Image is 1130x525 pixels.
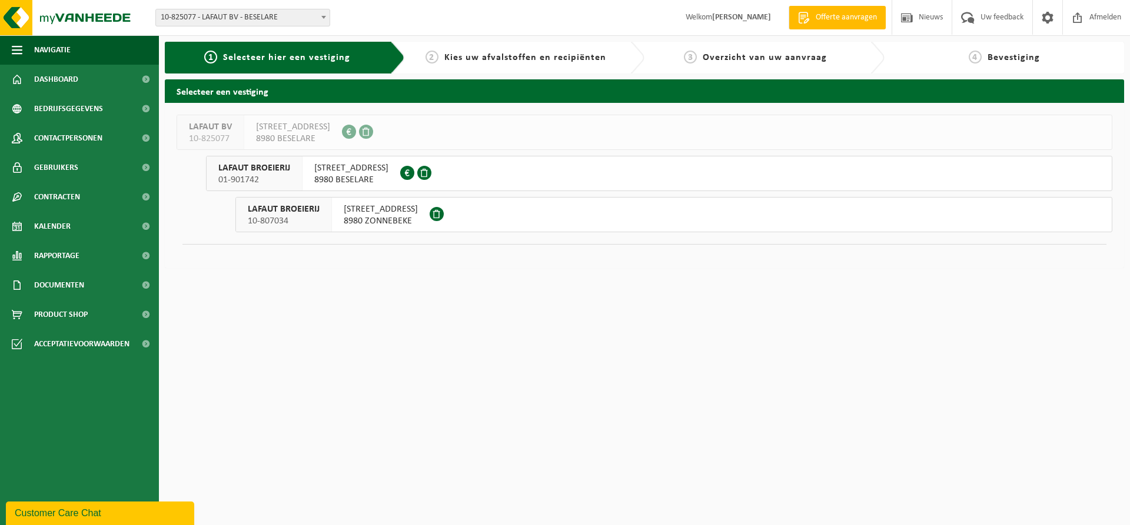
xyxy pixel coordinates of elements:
[684,51,697,63] span: 3
[165,79,1124,102] h2: Selecteer een vestiging
[34,241,79,270] span: Rapportage
[444,53,606,62] span: Kies uw afvalstoffen en recipiënten
[34,94,103,123] span: Bedrijfsgegevens
[969,51,982,63] span: 4
[155,9,330,26] span: 10-825077 - LAFAUT BV - BESELARE
[789,6,886,29] a: Offerte aanvragen
[344,215,418,227] span: 8980 ZONNEBEKE
[426,51,438,63] span: 2
[988,53,1040,62] span: Bevestiging
[34,182,80,212] span: Contracten
[256,133,330,145] span: 8980 BESELARE
[156,9,330,26] span: 10-825077 - LAFAUT BV - BESELARE
[34,35,71,65] span: Navigatie
[34,65,78,94] span: Dashboard
[235,197,1112,232] button: LAFAUT BROEIERIJ 10-807034 [STREET_ADDRESS]8980 ZONNEBEKE
[248,203,320,215] span: LAFAUT BROEIERIJ
[34,270,84,300] span: Documenten
[204,51,217,63] span: 1
[344,203,418,215] span: [STREET_ADDRESS]
[34,329,129,359] span: Acceptatievoorwaarden
[189,121,232,133] span: LAFAUT BV
[813,12,880,24] span: Offerte aanvragen
[34,212,71,241] span: Kalender
[34,123,102,153] span: Contactpersonen
[6,499,197,525] iframe: chat widget
[223,53,350,62] span: Selecteer hier een vestiging
[703,53,827,62] span: Overzicht van uw aanvraag
[314,174,388,186] span: 8980 BESELARE
[256,121,330,133] span: [STREET_ADDRESS]
[34,153,78,182] span: Gebruikers
[248,215,320,227] span: 10-807034
[206,156,1112,191] button: LAFAUT BROEIERIJ 01-901742 [STREET_ADDRESS]8980 BESELARE
[712,13,771,22] strong: [PERSON_NAME]
[314,162,388,174] span: [STREET_ADDRESS]
[218,162,290,174] span: LAFAUT BROEIERIJ
[218,174,290,186] span: 01-901742
[189,133,232,145] span: 10-825077
[34,300,88,329] span: Product Shop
